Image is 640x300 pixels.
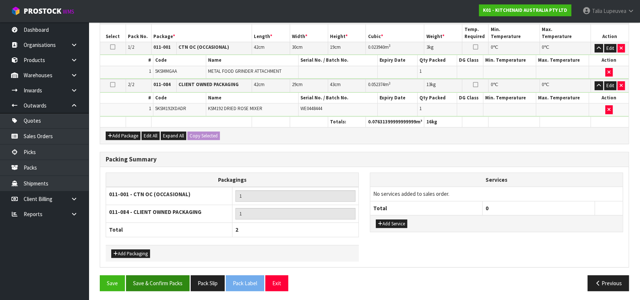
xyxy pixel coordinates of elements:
[539,42,590,55] td: ℃
[24,6,61,16] span: ProStock
[208,68,282,74] span: METAL FOOD GRINDER ATTACHMENT
[252,42,290,55] td: cm
[388,43,390,48] sup: 3
[109,191,190,198] strong: 011-001 - CTN OC (OCCASIONAL)
[426,81,430,88] span: 13
[126,275,190,291] button: Save & Confirm Packs
[178,81,239,88] strong: CLIENT OWNED PACKAGING
[542,81,544,88] span: 0
[457,55,483,66] th: DG Class
[265,275,288,291] button: Exit
[588,275,629,291] button: Previous
[462,24,488,42] th: Temp. Required
[292,81,296,88] span: 29
[153,44,171,50] strong: 011-001
[366,42,424,55] td: m
[486,205,488,212] span: 0
[483,7,567,13] strong: K01 - KITCHENAID AUSTRALIA PTY LTD
[368,81,384,88] span: 0.052374
[63,8,74,15] small: WMS
[539,79,590,92] td: ℃
[161,132,186,140] button: Expand All
[330,44,334,50] span: 19
[376,219,407,228] button: Add Service
[106,173,359,187] th: Packagings
[142,132,160,140] button: Edit All
[488,79,539,92] td: ℃
[252,24,290,42] th: Length
[191,275,225,291] button: Pack Slip
[457,93,483,103] th: DG Class
[300,105,322,112] span: WE0448444
[378,93,417,103] th: Expiry Date
[100,275,125,291] button: Save
[604,44,616,53] button: Edit
[178,44,229,50] strong: CTN OC (OCCASIONAL)
[106,132,140,140] button: Add Package
[153,81,171,88] strong: 011-084
[187,132,220,140] button: Copy Selected
[488,24,539,42] th: Min. Temperature
[149,68,151,74] span: 1
[483,93,536,103] th: Min. Temperature
[589,55,629,66] th: Action
[368,44,384,50] span: 0.023940
[106,156,623,163] h3: Packing Summary
[542,44,544,50] span: 0
[100,55,153,66] th: #
[370,173,623,187] th: Services
[206,55,298,66] th: Name
[151,24,252,42] th: Package
[388,81,390,86] sup: 3
[100,93,153,103] th: #
[155,68,177,74] span: 5KSMMGAA
[417,55,457,66] th: Qty Packed
[298,55,378,66] th: Serial No. / Batch No.
[11,6,20,16] img: cube-alt.png
[153,55,206,66] th: Code
[426,119,431,125] span: 16
[589,93,629,103] th: Action
[328,42,366,55] td: cm
[592,7,602,14] span: Talia
[604,81,616,90] button: Edit
[100,24,126,42] th: Select
[424,24,462,42] th: Weight
[290,42,328,55] td: cm
[126,24,151,42] th: Pack No.
[149,105,151,112] span: 1
[128,81,134,88] span: 2/2
[328,79,366,92] td: cm
[252,79,290,92] td: cm
[254,81,258,88] span: 42
[424,79,462,92] td: kg
[290,24,328,42] th: Width
[155,105,186,112] span: 5KSM192XDADR
[328,116,366,127] th: Totals:
[419,105,422,112] span: 1
[424,116,462,127] th: kg
[226,275,264,291] button: Pack Label
[153,93,206,103] th: Code
[483,55,536,66] th: Min. Temperature
[490,44,493,50] span: 0
[163,133,184,139] span: Expand All
[591,24,629,42] th: Action
[479,4,571,16] a: K01 - KITCHENAID AUSTRALIA PTY LTD
[298,93,378,103] th: Serial No. / Batch No.
[106,223,232,237] th: Total
[366,79,424,92] td: m
[330,81,334,88] span: 43
[208,105,262,112] span: KSM192 DRIED ROSE MIXER
[109,208,201,215] strong: 011-084 - CLIENT OWNED PACKAGING
[419,68,422,74] span: 1
[292,44,296,50] span: 30
[426,44,428,50] span: 3
[370,201,483,215] th: Total
[206,93,298,103] th: Name
[603,7,626,14] span: Lupeuvea
[290,79,328,92] td: cm
[378,55,417,66] th: Expiry Date
[366,24,424,42] th: Cubic
[417,93,457,103] th: Qty Packed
